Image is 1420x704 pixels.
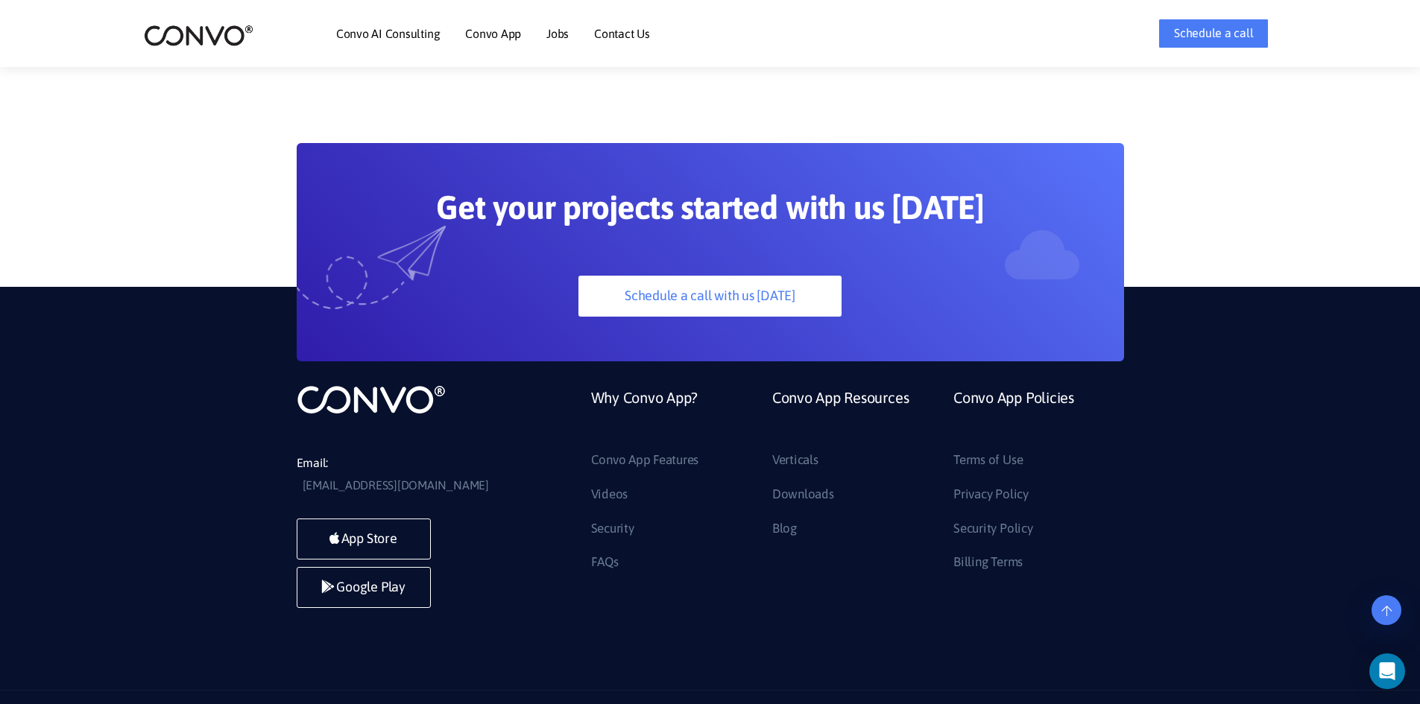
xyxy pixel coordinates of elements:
[772,483,834,507] a: Downloads
[297,567,431,608] a: Google Play
[578,276,842,317] a: Schedule a call with us [DATE]
[953,448,1023,472] a: Terms of Use
[336,28,440,39] a: Convo AI Consulting
[297,384,446,415] img: logo_not_found
[594,28,650,39] a: Contact Us
[591,384,698,448] a: Why Convo App?
[591,483,628,507] a: Videos
[303,475,489,497] a: [EMAIL_ADDRESS][DOMAIN_NAME]
[953,384,1074,448] a: Convo App Policies
[144,24,253,47] img: logo_2.png
[297,452,520,497] li: Email:
[953,517,1032,541] a: Security Policy
[367,188,1053,238] h2: Get your projects started with us [DATE]
[591,517,634,541] a: Security
[465,28,521,39] a: Convo App
[580,384,1124,585] div: Footer
[297,519,431,559] a: App Store
[953,551,1023,574] a: Billing Terms
[772,448,818,472] a: Verticals
[591,551,619,574] a: FAQs
[591,448,699,472] a: Convo App Features
[953,483,1029,507] a: Privacy Policy
[772,517,797,541] a: Blog
[1158,19,1269,48] a: Schedule a call
[772,384,909,448] a: Convo App Resources
[1369,653,1405,689] div: Open Intercom Messenger
[546,28,569,39] a: Jobs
